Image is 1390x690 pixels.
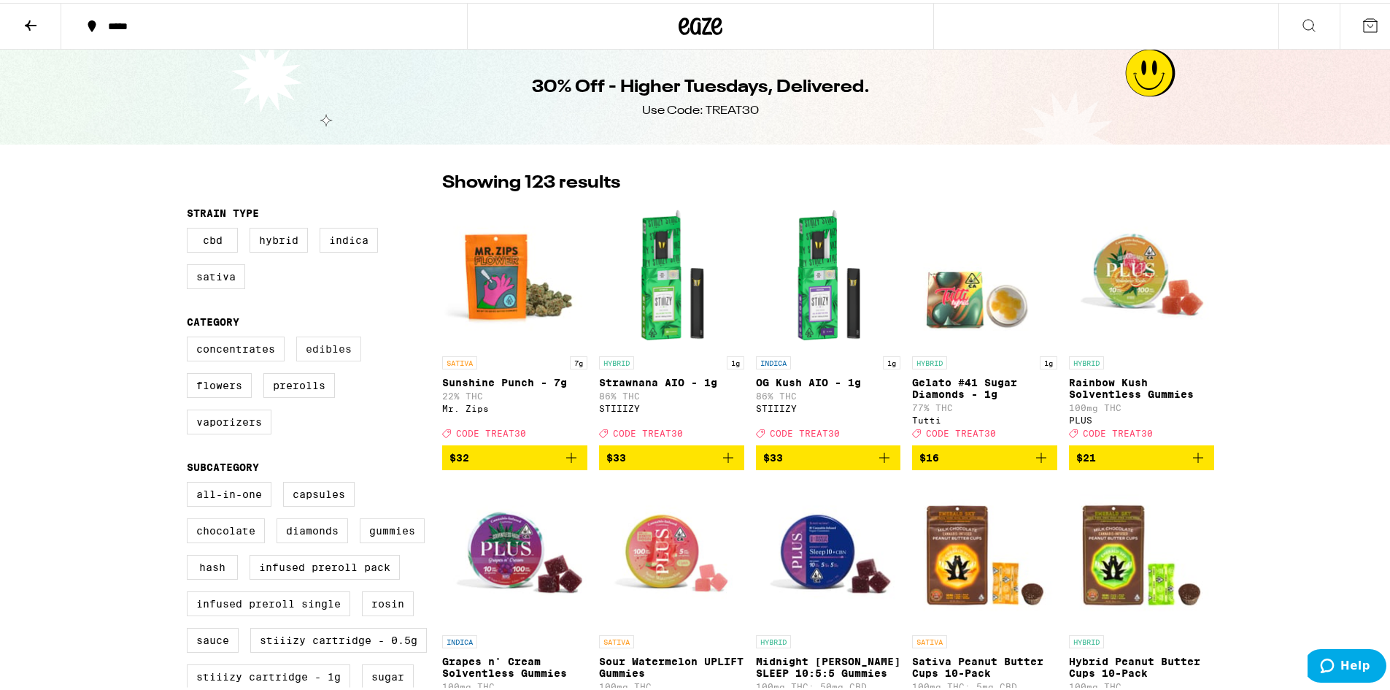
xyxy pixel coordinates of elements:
[442,200,587,442] a: Open page for Sunshine Punch - 7g from Mr. Zips
[570,353,587,367] p: 7g
[926,426,996,435] span: CODE TREAT30
[187,552,238,577] label: Hash
[187,204,259,216] legend: Strain Type
[442,479,587,625] img: PLUS - Grapes n' Cream Solventless Gummies
[770,426,840,435] span: CODE TREAT30
[756,200,901,442] a: Open page for OG Kush AIO - 1g from STIIIZY
[532,72,870,97] h1: 30% Off - Higher Tuesdays, Delivered.
[1069,442,1214,467] button: Add to bag
[599,353,634,367] p: HYBRID
[756,632,791,645] p: HYBRID
[912,200,1057,346] img: Tutti - Gelato #41 Sugar Diamonds - 1g
[756,653,901,676] p: Midnight [PERSON_NAME] SLEEP 10:5:5 Gummies
[283,479,355,504] label: Capsules
[912,479,1057,625] img: Emerald Sky - Sativa Peanut Butter Cups 10-Pack
[756,353,791,367] p: INDICA
[187,225,238,250] label: CBD
[250,225,308,250] label: Hybrid
[756,401,901,410] div: STIIIZY
[912,413,1057,422] div: Tutti
[599,200,744,346] img: STIIIZY - Strawnana AIO - 1g
[756,679,901,689] p: 100mg THC: 50mg CBD
[442,388,587,398] p: 22% THC
[912,442,1057,467] button: Add to bag
[263,370,335,395] label: Prerolls
[362,662,414,686] label: Sugar
[1040,353,1057,367] p: 1g
[1069,632,1104,645] p: HYBRID
[442,200,587,346] img: Mr. Zips - Sunshine Punch - 7g
[599,401,744,410] div: STIIIZY
[1069,200,1214,346] img: PLUS - Rainbow Kush Solventless Gummies
[912,653,1057,676] p: Sativa Peanut Butter Cups 10-Pack
[1083,426,1153,435] span: CODE TREAT30
[599,479,744,625] img: PLUS - Sour Watermelon UPLIFT Gummies
[187,313,239,325] legend: Category
[1069,679,1214,689] p: 100mg THC
[912,400,1057,410] p: 77% THC
[250,552,400,577] label: Infused Preroll Pack
[727,353,744,367] p: 1g
[187,261,245,286] label: Sativa
[642,100,759,116] div: Use Code: TREAT30
[456,426,526,435] span: CODE TREAT30
[912,632,947,645] p: SATIVA
[442,632,477,645] p: INDICA
[187,662,350,686] label: STIIIZY Cartridge - 1g
[187,625,239,650] label: Sauce
[1069,479,1214,625] img: Emerald Sky - Hybrid Peanut Butter Cups 10-Pack
[187,459,259,470] legend: Subcategory
[599,388,744,398] p: 86% THC
[912,353,947,367] p: HYBRID
[187,589,350,613] label: Infused Preroll Single
[599,679,744,689] p: 100mg THC
[442,401,587,410] div: Mr. Zips
[1069,653,1214,676] p: Hybrid Peanut Butter Cups 10-Pack
[442,679,587,689] p: 100mg THC
[187,370,252,395] label: Flowers
[187,515,265,540] label: Chocolate
[919,449,939,461] span: $16
[756,388,901,398] p: 86% THC
[606,449,626,461] span: $33
[763,449,783,461] span: $33
[756,200,901,346] img: STIIIZY - OG Kush AIO - 1g
[599,200,744,442] a: Open page for Strawnana AIO - 1g from STIIIZY
[912,200,1057,442] a: Open page for Gelato #41 Sugar Diamonds - 1g from Tutti
[1069,413,1214,422] div: PLUS
[187,334,285,359] label: Concentrates
[277,515,348,540] label: Diamonds
[442,353,477,367] p: SATIVA
[320,225,378,250] label: Indica
[296,334,361,359] label: Edibles
[442,442,587,467] button: Add to bag
[613,426,683,435] span: CODE TREAT30
[362,589,414,613] label: Rosin
[599,653,744,676] p: Sour Watermelon UPLIFT Gummies
[360,515,425,540] label: Gummies
[442,168,620,193] p: Showing 123 results
[1076,449,1096,461] span: $21
[599,374,744,386] p: Strawnana AIO - 1g
[912,374,1057,397] p: Gelato #41 Sugar Diamonds - 1g
[187,407,271,432] label: Vaporizers
[912,679,1057,689] p: 100mg THC: 5mg CBD
[756,442,901,467] button: Add to bag
[442,374,587,386] p: Sunshine Punch - 7g
[1308,646,1386,683] iframe: Opens a widget where you can find more information
[756,374,901,386] p: OG Kush AIO - 1g
[1069,200,1214,442] a: Open page for Rainbow Kush Solventless Gummies from PLUS
[599,632,634,645] p: SATIVA
[1069,400,1214,410] p: 100mg THC
[1069,353,1104,367] p: HYBRID
[187,479,271,504] label: All-In-One
[1069,374,1214,397] p: Rainbow Kush Solventless Gummies
[756,479,901,625] img: PLUS - Midnight Berry SLEEP 10:5:5 Gummies
[449,449,469,461] span: $32
[250,625,427,650] label: STIIIZY Cartridge - 0.5g
[883,353,900,367] p: 1g
[599,442,744,467] button: Add to bag
[442,653,587,676] p: Grapes n' Cream Solventless Gummies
